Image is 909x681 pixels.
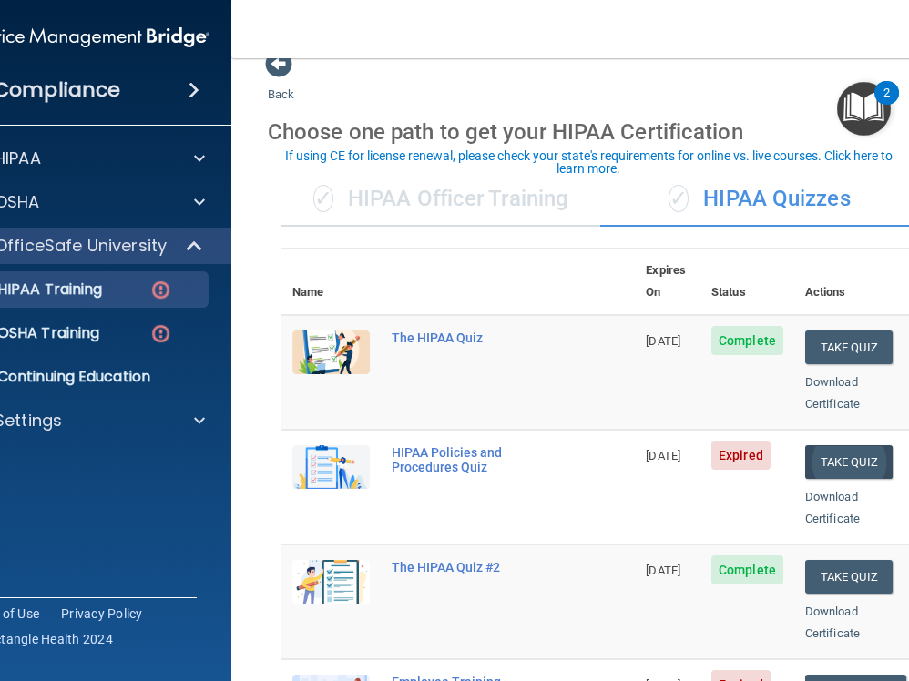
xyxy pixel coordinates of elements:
span: [DATE] [646,449,680,462]
a: Download Certificate [805,375,860,411]
iframe: Drift Widget Chat Controller [818,555,887,625]
th: Name [281,249,381,315]
button: If using CE for license renewal, please check your state's requirements for online vs. live cours... [268,147,909,178]
div: The HIPAA Quiz #2 [392,560,544,574]
span: [DATE] [646,334,680,348]
div: If using CE for license renewal, please check your state's requirements for online vs. live cours... [271,149,906,175]
a: Download Certificate [805,490,860,525]
button: Take Quiz [805,445,893,479]
div: The HIPAA Quiz [392,330,544,345]
button: Take Quiz [805,560,893,594]
span: Complete [711,555,783,584]
div: HIPAA Officer Training [281,172,600,227]
button: Take Quiz [805,330,893,364]
img: danger-circle.6113f641.png [149,279,172,301]
th: Expires On [635,249,700,315]
a: Download Certificate [805,605,860,640]
a: Privacy Policy [61,605,143,623]
span: ✓ [669,185,689,212]
div: 2 [883,93,890,117]
img: danger-circle.6113f641.png [149,322,172,345]
button: Open Resource Center, 2 new notifications [837,82,891,136]
th: Status [700,249,794,315]
div: HIPAA Policies and Procedures Quiz [392,445,544,474]
span: Complete [711,326,783,355]
a: Back [268,66,294,101]
span: [DATE] [646,564,680,577]
span: Expired [711,441,771,470]
span: ✓ [313,185,333,212]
